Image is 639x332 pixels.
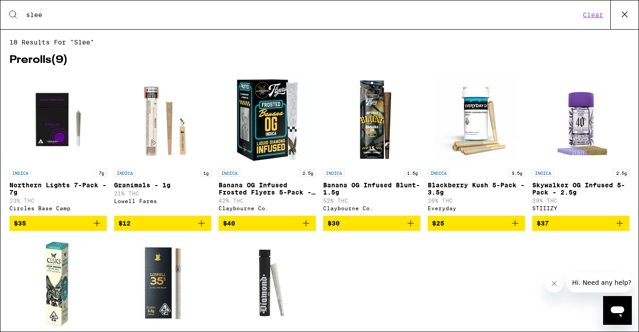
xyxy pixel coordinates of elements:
span: $37 [537,220,549,227]
p: Skywalker OG Infused 5-Pack - 2.5g [532,181,630,196]
p: INDICA [428,169,449,177]
a: Open page for Blackberry Kush 5-Pack - 3.5g from Everyday [428,75,525,216]
p: 39% THC [532,198,630,204]
p: Northern Lights 7-Pack - 7g [9,181,107,196]
button: Add to bag [114,216,211,231]
button: Add to bag [428,216,525,231]
div: Claybourne Co. [219,205,316,211]
p: 1g [201,169,211,177]
span: $30 [328,220,340,227]
p: Blackberry Kush 5-Pack - 3.5g [428,181,525,196]
img: Claybourne Co. - Banana OG Infused Frosted Flyers 5-Pack - 2.5g [223,75,312,164]
div: Everyday [428,205,525,211]
iframe: Button to launch messaging window [603,296,632,325]
button: Clear [580,11,606,19]
p: Granimals - 1g [114,181,211,189]
img: CLSICS - Deep Purple Hash Infused - 1g [13,238,103,328]
div: STIIIZY [532,205,630,211]
p: 3.5g [509,169,525,177]
span: $35 [14,220,26,227]
p: 23% THC [9,198,107,204]
img: Everyday - Blackberry Kush 5-Pack - 3.5g [432,75,521,164]
img: Claybourne Co. - Banana OG Infused Blunt- 1.5g [327,75,417,164]
img: Heavy Hitters - Fig Bar Infused - 1g [223,238,312,328]
p: 21% THC [114,190,211,196]
span: 18 results for "slee" [9,39,630,46]
img: STIIIZY - Skywalker OG Infused 5-Pack - 2.5g [536,75,626,164]
span: $40 [223,220,235,227]
iframe: Message from company [567,273,632,292]
p: 2.5g [300,169,316,177]
p: INDICA [219,169,240,177]
span: $25 [432,220,444,227]
p: INDICA [323,169,345,177]
div: Claybourne Co. [323,205,420,211]
p: 1.5g [404,169,420,177]
p: INDICA [532,169,554,177]
button: Add to bag [9,216,107,231]
p: INDICA [9,169,31,177]
p: 26% THC [428,198,525,204]
button: Add to bag [219,216,316,231]
img: Lowell Farms - Lowell 35s: Dreamweaver 10 Pack - 3.5g [118,238,208,328]
p: 7g [96,169,107,177]
h2: Prerolls ( 9 ) [9,55,630,66]
p: 52% THC [323,198,420,204]
a: Open page for Northern Lights 7-Pack - 7g from Circles Base Camp [9,75,107,216]
iframe: Close message [545,274,563,292]
p: 42% THC [219,198,316,204]
a: Open page for Skywalker OG Infused 5-Pack - 2.5g from STIIIZY [532,75,630,216]
button: Add to bag [323,216,420,231]
img: Circles Base Camp - Northern Lights 7-Pack - 7g [13,75,103,164]
a: Open page for Banana OG Infused Frosted Flyers 5-Pack - 2.5g from Claybourne Co. [219,75,316,216]
img: Lowell Farms - Granimals - 1g [118,75,208,164]
input: Search for products & categories [26,11,580,19]
span: $12 [118,220,131,227]
div: Circles Base Camp [9,205,107,211]
div: Lowell Farms [114,198,211,204]
p: INDICA [114,169,136,177]
button: Add to bag [532,216,630,231]
a: Open page for Granimals - 1g from Lowell Farms [114,75,211,216]
p: Banana OG Infused Frosted Flyers 5-Pack - 2.5g [219,181,316,196]
p: 2.5g [613,169,630,177]
p: Banana OG Infused Blunt- 1.5g [323,181,420,196]
a: Open page for Banana OG Infused Blunt- 1.5g from Claybourne Co. [323,75,420,216]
